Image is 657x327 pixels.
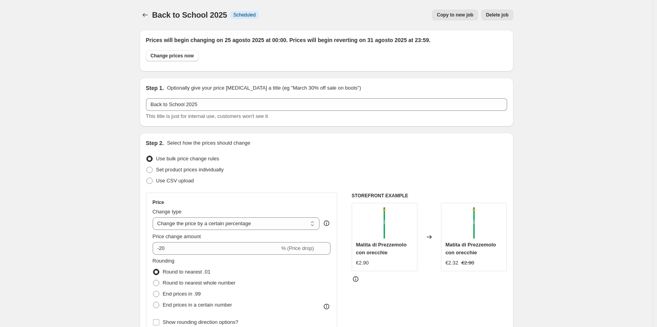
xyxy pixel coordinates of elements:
[323,219,330,227] div: help
[281,245,314,251] span: % (Price drop)
[356,242,407,255] span: Matita di Prezzemolo con orecchie
[233,12,256,18] span: Scheduled
[156,167,224,173] span: Set product prices individually
[163,280,236,286] span: Round to nearest whole number
[156,156,219,162] span: Use bulk price change rules
[140,9,151,20] button: Price change jobs
[146,50,199,61] button: Change prices now
[146,98,507,111] input: 30% off holiday sale
[167,84,361,92] p: Optionally give your price [MEDICAL_DATA] a title (eg "March 30% off sale on boots")
[146,113,268,119] span: This title is just for internal use, customers won't see it
[486,12,508,18] span: Delete job
[356,259,369,267] div: €2.90
[369,207,400,239] img: MATITA-C-ORECCHIE-PREZZEMOLO_80x.jpg
[153,242,280,255] input: -15
[146,84,164,92] h2: Step 1.
[458,207,490,239] img: MATITA-C-ORECCHIE-PREZZEMOLO_80x.jpg
[153,209,182,215] span: Change type
[481,9,513,20] button: Delete job
[146,139,164,147] h2: Step 2.
[352,193,507,199] h6: STOREFRONT EXAMPLE
[163,269,210,275] span: Round to nearest .01
[461,259,474,267] strike: €2.90
[153,233,201,239] span: Price change amount
[445,259,458,267] div: €2.32
[163,291,201,297] span: End prices in .99
[445,242,496,255] span: Matita di Prezzemolo con orecchie
[152,11,227,19] span: Back to School 2025
[146,36,507,44] h2: Prices will begin changing on 25 agosto 2025 at 00:00. Prices will begin reverting on 31 agosto 2...
[437,12,473,18] span: Copy to new job
[167,139,250,147] p: Select how the prices should change
[432,9,478,20] button: Copy to new job
[163,319,238,325] span: Show rounding direction options?
[163,302,232,308] span: End prices in a certain number
[151,53,194,59] span: Change prices now
[153,258,175,264] span: Rounding
[153,199,164,206] h3: Price
[156,178,194,184] span: Use CSV upload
